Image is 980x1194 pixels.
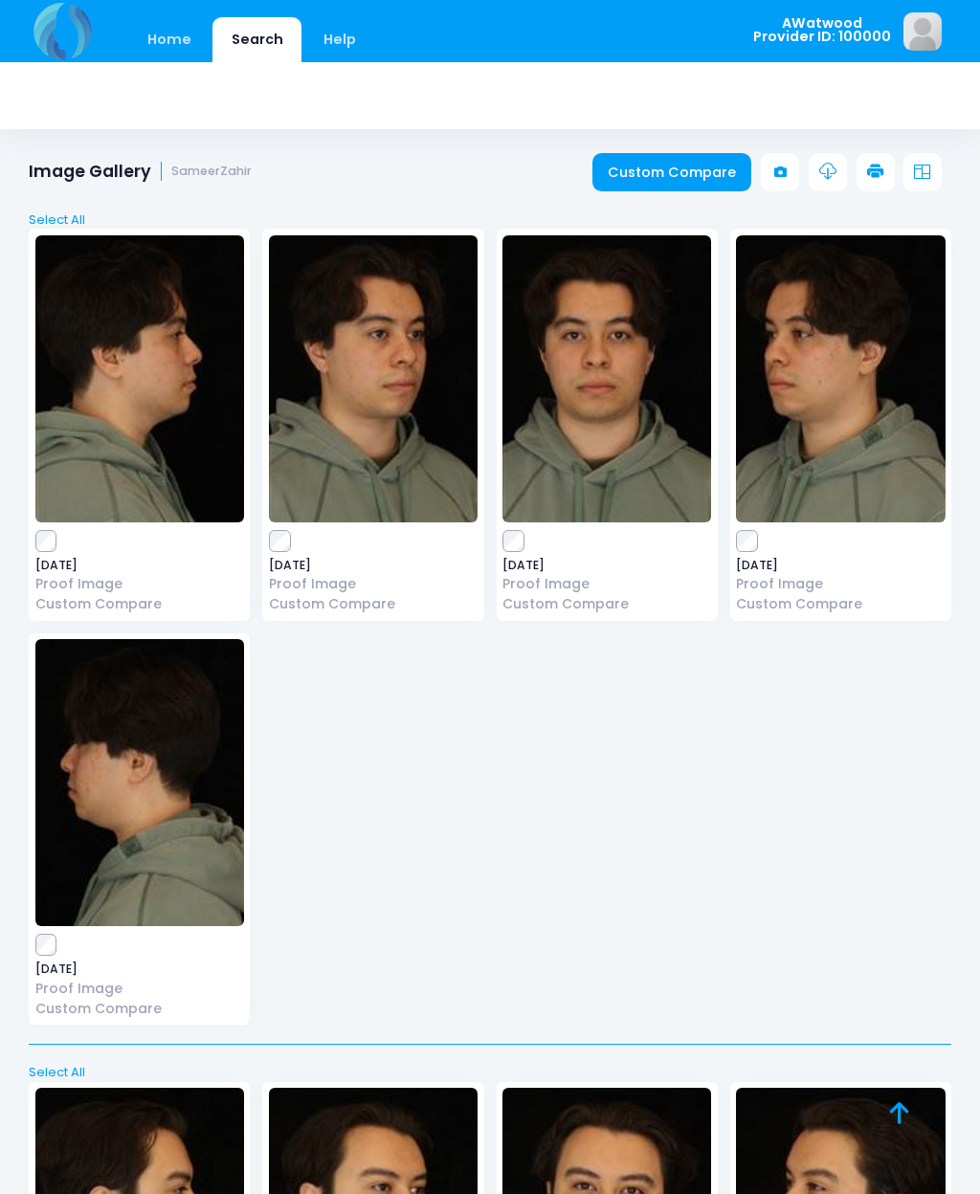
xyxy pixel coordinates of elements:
img: image [269,235,478,522]
a: Proof Image [35,574,244,594]
a: Proof Image [502,574,711,594]
a: Custom Compare [35,594,244,614]
span: [DATE] [35,560,244,571]
span: AWatwood Provider ID: 100000 [753,16,891,44]
a: Custom Compare [269,594,478,614]
img: image [903,12,942,51]
a: Custom Compare [736,594,945,614]
img: image [35,639,244,926]
span: [DATE] [35,963,244,975]
a: Custom Compare [502,594,711,614]
a: Proof Image [35,979,244,999]
img: image [35,235,244,522]
a: Search [212,17,301,62]
a: Help [305,17,375,62]
a: Proof Image [269,574,478,594]
h1: Image Gallery [29,162,252,182]
a: Home [128,17,210,62]
a: Proof Image [736,574,945,594]
span: [DATE] [269,560,478,571]
a: Select All [23,210,958,230]
a: Custom Compare [592,153,752,191]
span: [DATE] [502,560,711,571]
small: SameerZahir [171,165,252,179]
a: Select All [23,1063,958,1082]
a: Custom Compare [35,999,244,1019]
span: [DATE] [736,560,945,571]
img: image [502,235,711,522]
img: image [736,235,945,522]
